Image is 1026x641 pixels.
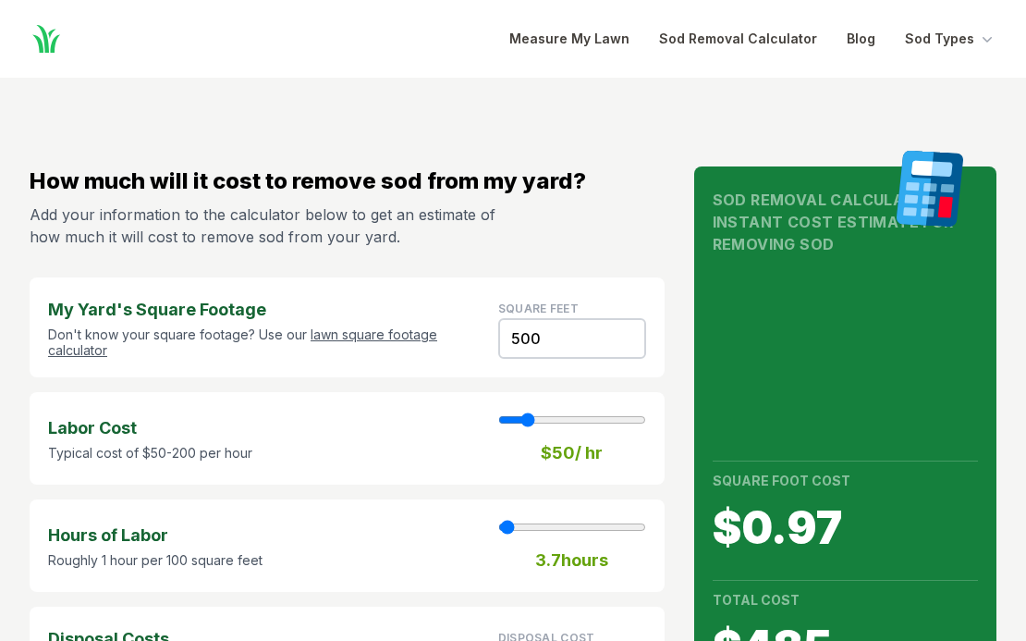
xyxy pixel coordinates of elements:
strong: Hours of Labor [48,523,263,549]
p: Don't know your square footage? Use our [48,327,476,359]
strong: $ 50 / hr [541,440,603,466]
a: Sod Removal Calculator [659,28,817,50]
strong: Square Foot Cost [713,473,850,488]
a: Measure My Lawn [509,28,629,50]
h2: How much will it cost to remove sod from my yard? [30,166,665,196]
strong: 3.7 hours [535,548,608,573]
strong: Labor Cost [48,415,252,441]
input: Square Feet [498,318,646,359]
button: Sod Types [905,28,996,50]
img: calculator graphic [889,150,971,228]
h1: Sod Removal Calculator Instant Cost Estimate for Removing Sod [713,189,978,255]
label: Square Feet [498,302,579,315]
p: Roughly 1 hour per 100 square feet [48,552,263,569]
a: Blog [847,28,875,50]
span: $ 0.97 [713,506,978,550]
p: Add your information to the calculator below to get an estimate of how much it will cost to remov... [30,203,503,248]
p: Typical cost of $50-200 per hour [48,445,252,462]
strong: My Yard's Square Footage [48,297,476,323]
a: lawn square footage calculator [48,327,437,359]
strong: Total Cost [713,592,800,608]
